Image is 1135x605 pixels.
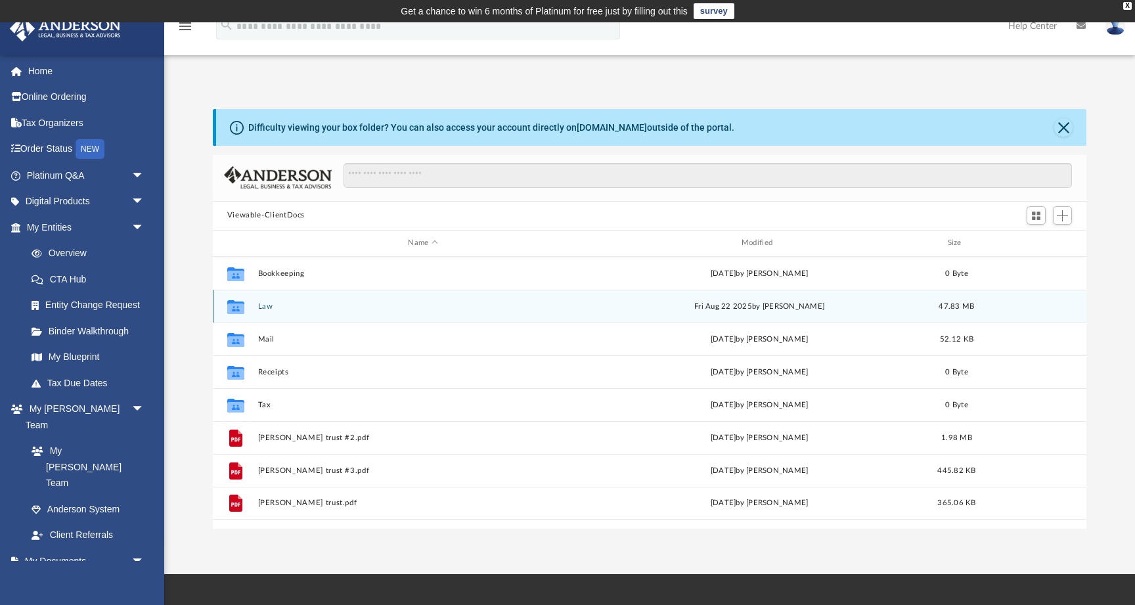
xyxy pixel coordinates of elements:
a: Online Ordering [9,84,164,110]
span: 0 Byte [945,401,968,408]
img: User Pic [1105,16,1125,35]
a: [DOMAIN_NAME] [577,122,647,133]
div: id [219,237,252,249]
a: My Blueprint [18,344,158,370]
button: Receipts [257,368,588,376]
button: [PERSON_NAME] trust.pdf [257,499,588,507]
a: Platinum Q&Aarrow_drop_down [9,162,164,189]
a: Overview [18,240,164,267]
span: 0 Byte [945,269,968,277]
a: Anderson System [18,496,158,522]
a: Tax Organizers [9,110,164,136]
a: My [PERSON_NAME] Team [18,438,151,497]
div: [DATE] by [PERSON_NAME] [594,333,924,345]
span: arrow_drop_down [131,162,158,189]
button: Close [1054,118,1073,137]
span: arrow_drop_down [131,189,158,215]
input: Search files and folders [344,163,1073,188]
span: 445.82 KB [937,466,975,474]
span: 365.06 KB [937,499,975,506]
a: CTA Hub [18,266,164,292]
span: [DATE] [711,499,736,506]
a: Client Referrals [18,522,158,549]
a: Order StatusNEW [9,136,164,163]
a: menu [177,25,193,34]
span: [DATE] [711,434,736,441]
button: Law [257,302,588,311]
button: [PERSON_NAME] trust #2.pdf [257,434,588,442]
div: Difficulty viewing your box folder? You can also access your account directly on outside of the p... [248,121,734,135]
a: survey [694,3,734,19]
div: [DATE] by [PERSON_NAME] [594,366,924,378]
button: Add [1053,206,1073,225]
a: My [PERSON_NAME] Teamarrow_drop_down [9,396,158,438]
button: [PERSON_NAME] trust #3.pdf [257,466,588,475]
button: Bookkeeping [257,269,588,278]
span: arrow_drop_down [131,214,158,241]
div: by [PERSON_NAME] [594,464,924,476]
span: 52.12 KB [940,335,973,342]
span: 0 Byte [945,368,968,375]
div: [DATE] by [PERSON_NAME] [594,399,924,411]
a: Home [9,58,164,84]
i: menu [177,18,193,34]
span: 1.98 MB [941,434,972,441]
div: close [1123,2,1132,10]
div: id [989,237,1080,249]
div: [DATE] by [PERSON_NAME] [594,267,924,279]
a: Digital Productsarrow_drop_down [9,189,164,215]
img: Anderson Advisors Platinum Portal [6,16,125,41]
span: arrow_drop_down [131,548,158,575]
a: Binder Walkthrough [18,318,164,344]
div: grid [213,257,1086,529]
button: Tax [257,401,588,409]
div: Fri Aug 22 2025 by [PERSON_NAME] [594,300,924,312]
button: Switch to Grid View [1027,206,1046,225]
button: Mail [257,335,588,344]
a: My Documentsarrow_drop_down [9,548,158,574]
a: Entity Change Request [18,292,164,319]
div: Modified [594,237,925,249]
div: NEW [76,139,104,159]
div: Get a chance to win 6 months of Platinum for free just by filling out this [401,3,688,19]
div: by [PERSON_NAME] [594,497,924,509]
span: [DATE] [711,466,736,474]
i: search [219,18,234,32]
span: arrow_drop_down [131,396,158,423]
a: Tax Due Dates [18,370,164,396]
div: Size [930,237,983,249]
button: Viewable-ClientDocs [227,210,305,221]
div: by [PERSON_NAME] [594,432,924,443]
div: Name [257,237,588,249]
a: My Entitiesarrow_drop_down [9,214,164,240]
span: 47.83 MB [939,302,974,309]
